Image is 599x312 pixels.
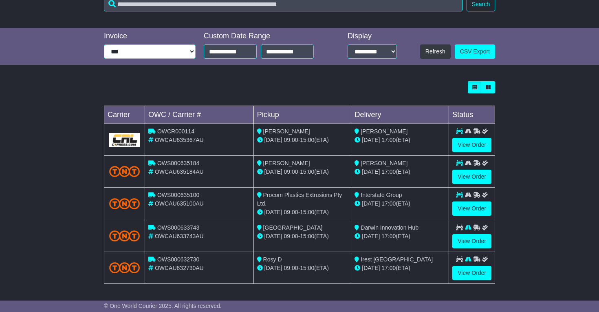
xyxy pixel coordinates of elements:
span: 17:00 [381,137,396,143]
span: 15:00 [300,265,314,271]
a: View Order [452,170,491,184]
span: OWCAU632730AU [155,265,204,271]
img: TNT_Domestic.png [109,262,140,273]
span: 15:00 [300,233,314,239]
div: (ETA) [355,232,445,241]
span: 09:00 [284,265,298,271]
span: Rosy D [263,256,282,263]
td: Pickup [253,106,351,124]
span: [DATE] [362,168,380,175]
span: [PERSON_NAME] [361,128,407,135]
span: Irest [GEOGRAPHIC_DATA] [361,256,433,263]
button: Refresh [420,44,451,59]
div: - (ETA) [257,168,348,176]
div: - (ETA) [257,136,348,144]
div: Invoice [104,32,196,41]
div: Display [348,32,397,41]
img: TNT_Domestic.png [109,198,140,209]
span: OWS000635184 [157,160,200,166]
span: [DATE] [264,168,282,175]
span: [PERSON_NAME] [263,160,310,166]
span: [DATE] [362,233,380,239]
span: [DATE] [362,265,380,271]
div: (ETA) [355,136,445,144]
span: [DATE] [264,209,282,215]
span: 17:00 [381,200,396,207]
div: Custom Date Range [204,32,329,41]
span: © One World Courier 2025. All rights reserved. [104,303,222,309]
span: [PERSON_NAME] [263,128,310,135]
span: [DATE] [264,265,282,271]
span: OWS000633743 [157,224,200,231]
a: View Order [452,138,491,152]
span: OWS000632730 [157,256,200,263]
div: (ETA) [355,264,445,272]
span: OWCAU635100AU [155,200,204,207]
span: 17:00 [381,233,396,239]
td: Delivery [351,106,449,124]
div: (ETA) [355,199,445,208]
span: 09:00 [284,233,298,239]
td: Status [449,106,495,124]
img: TNT_Domestic.png [109,230,140,241]
span: 09:00 [284,137,298,143]
span: Darwin Innovation Hub [361,224,418,231]
div: (ETA) [355,168,445,176]
a: View Order [452,266,491,280]
span: 15:00 [300,137,314,143]
img: GetCarrierServiceLogo [109,133,140,147]
span: OWS000635100 [157,192,200,198]
a: View Order [452,201,491,216]
span: 17:00 [381,168,396,175]
img: TNT_Domestic.png [109,166,140,177]
span: 17:00 [381,265,396,271]
span: 09:00 [284,209,298,215]
span: Procom Plastics Extrusions Pty Ltd. [257,192,342,207]
span: [DATE] [362,200,380,207]
span: Interstate Group [361,192,402,198]
a: CSV Export [455,44,495,59]
span: [GEOGRAPHIC_DATA] [263,224,323,231]
span: 15:00 [300,168,314,175]
span: [DATE] [362,137,380,143]
td: OWC / Carrier # [145,106,254,124]
div: - (ETA) [257,264,348,272]
td: Carrier [104,106,145,124]
div: - (ETA) [257,208,348,217]
div: - (ETA) [257,232,348,241]
span: 09:00 [284,168,298,175]
span: 15:00 [300,209,314,215]
span: [PERSON_NAME] [361,160,407,166]
span: OWCR000114 [157,128,194,135]
span: OWCAU633743AU [155,233,204,239]
span: OWCAU635367AU [155,137,204,143]
span: [DATE] [264,233,282,239]
span: OWCAU635184AU [155,168,204,175]
a: View Order [452,234,491,248]
span: [DATE] [264,137,282,143]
